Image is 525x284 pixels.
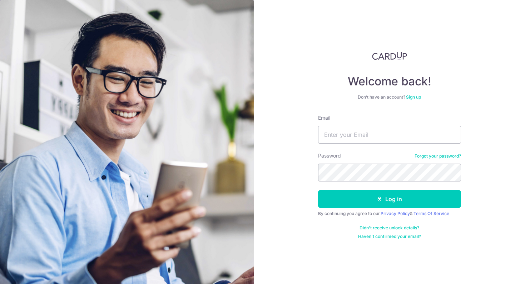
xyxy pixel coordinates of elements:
label: Email [318,114,330,121]
button: Log in [318,190,461,208]
div: By continuing you agree to our & [318,211,461,216]
img: CardUp Logo [372,51,407,60]
h4: Welcome back! [318,74,461,89]
input: Enter your Email [318,126,461,144]
a: Forgot your password? [415,153,461,159]
a: Didn't receive unlock details? [360,225,419,231]
a: Sign up [406,94,421,100]
label: Password [318,152,341,159]
div: Don’t have an account? [318,94,461,100]
a: Privacy Policy [381,211,410,216]
a: Haven't confirmed your email? [358,234,421,239]
a: Terms Of Service [413,211,449,216]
